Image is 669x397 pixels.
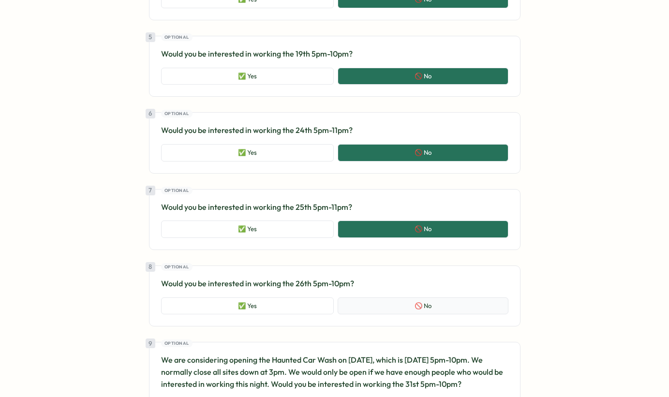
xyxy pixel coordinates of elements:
span: Optional [164,340,189,347]
div: 8 [146,262,155,272]
button: 🚫 No [338,144,508,162]
div: 6 [146,109,155,118]
p: Would you be interested in working the 25th 5pm-11pm? [161,201,508,213]
p: Would you be interested in working the 26th 5pm-10pm? [161,278,508,290]
button: 🚫 No [338,221,508,238]
button: 🚫 No [338,297,508,315]
p: We are considering opening the Haunted Car Wash on [DATE], which is [DATE] 5pm-10pm. We normally ... [161,354,508,390]
button: 🚫 No [338,68,508,85]
button: ✅ Yes [161,144,334,162]
button: ✅ Yes [161,68,334,85]
span: Optional [164,187,189,194]
div: 5 [146,32,155,42]
p: Would you be interested in working the 24th 5pm-11pm? [161,124,508,136]
div: 7 [146,186,155,195]
button: ✅ Yes [161,221,334,238]
div: 9 [146,338,155,348]
span: Optional [164,34,189,41]
p: Would you be interested in working the 19th 5pm-10pm? [161,48,508,60]
button: ✅ Yes [161,297,334,315]
span: Optional [164,110,189,117]
span: Optional [164,264,189,270]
